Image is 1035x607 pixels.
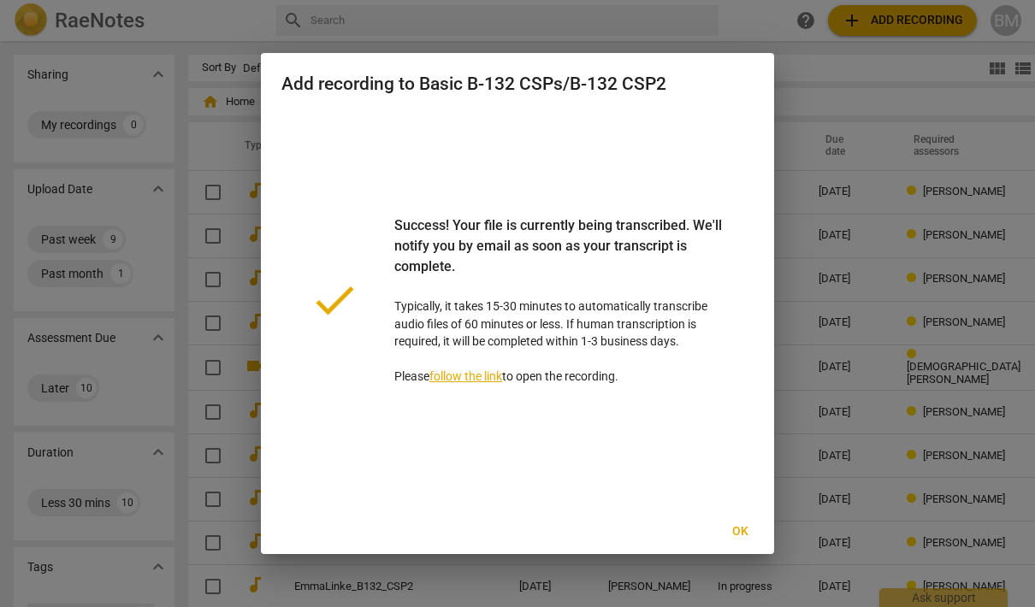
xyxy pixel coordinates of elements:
span: done [309,274,360,326]
a: follow the link [429,369,502,383]
h2: Add recording to Basic B-132 CSPs/B-132 CSP2 [281,74,754,95]
span: Ok [726,523,754,540]
div: Success! Your file is currently being transcribed. We'll notify you by email as soon as your tran... [394,215,726,298]
p: Typically, it takes 15-30 minutes to automatically transcribe audio files of 60 minutes or less. ... [394,215,726,386]
button: Ok [713,516,767,547]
